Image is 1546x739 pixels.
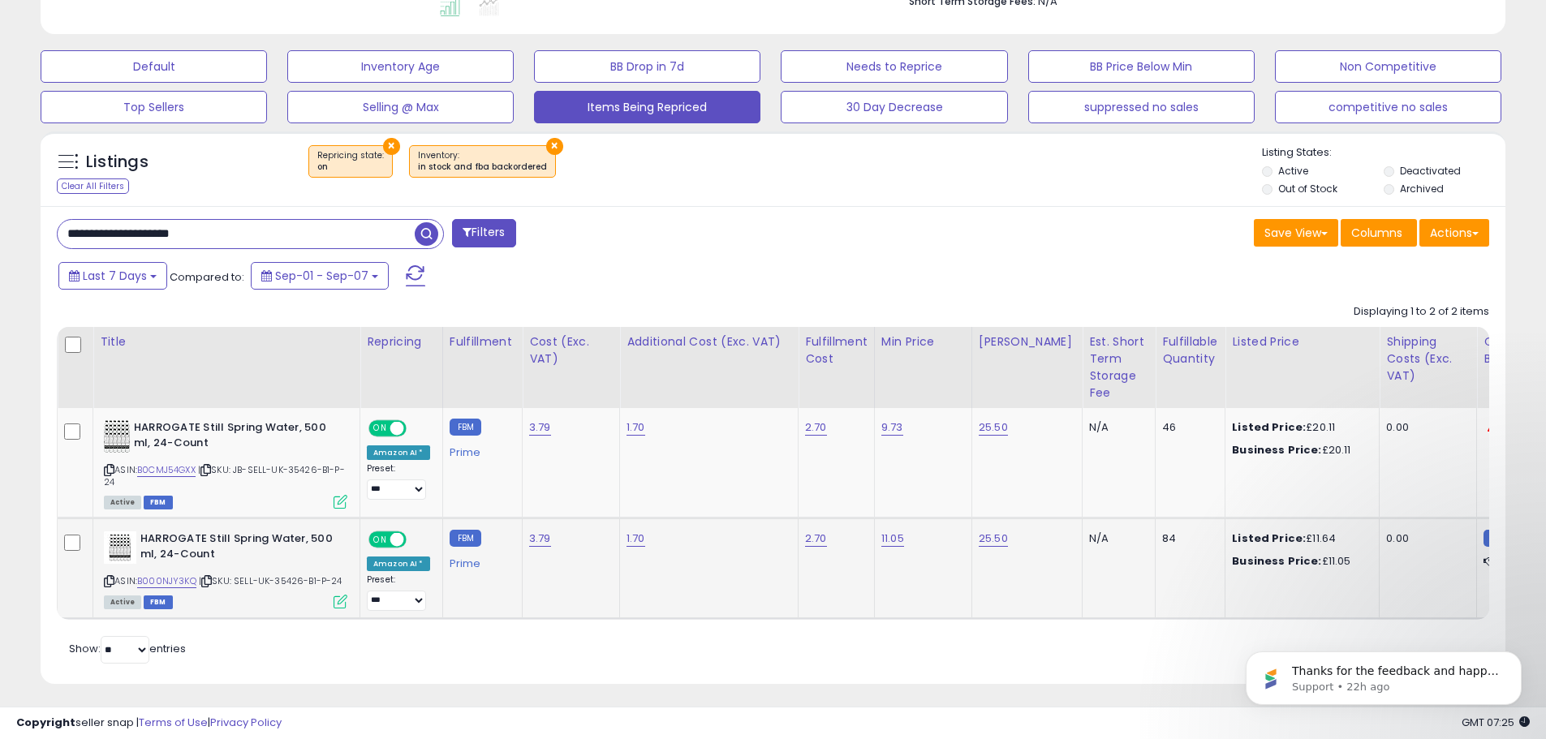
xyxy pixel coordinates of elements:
[881,333,965,350] div: Min Price
[404,422,430,436] span: OFF
[104,531,347,607] div: ASIN:
[546,138,563,155] button: ×
[86,151,149,174] h5: Listings
[83,268,147,284] span: Last 7 Days
[104,595,141,609] span: All listings currently available for purchase on Amazon
[58,262,167,290] button: Last 7 Days
[1386,333,1470,385] div: Shipping Costs (Exc. VAT)
[881,419,903,436] a: 9.73
[1484,530,1515,547] small: FBM
[450,333,515,350] div: Fulfillment
[450,440,510,459] div: Prime
[781,91,1007,123] button: 30 Day Decrease
[139,715,208,730] a: Terms of Use
[170,269,244,285] span: Compared to:
[144,496,173,509] span: FBM
[1278,182,1337,195] label: Out of Stock
[367,463,430,500] div: Preset:
[1232,531,1367,546] div: £11.64
[370,422,390,436] span: ON
[1386,531,1464,546] div: 0.00
[452,219,515,247] button: Filters
[404,533,430,547] span: OFF
[370,533,390,547] span: ON
[534,50,760,83] button: BB Drop in 7d
[418,149,547,174] span: Inventory :
[367,445,430,460] div: Amazon AI *
[1162,531,1212,546] div: 84
[317,161,384,173] div: on
[1351,225,1402,241] span: Columns
[367,333,436,350] div: Repricing
[1400,182,1444,195] label: Archived
[57,178,129,194] div: Clear All Filters
[450,551,510,570] div: Prime
[1262,145,1505,161] p: Listing States:
[1232,419,1306,435] b: Listed Price:
[137,463,196,477] a: B0CMJ54GXX
[534,91,760,123] button: Items Being Repriced
[1221,617,1546,731] iframe: Intercom notifications message
[529,333,613,367] div: Cost (Exc. VAT)
[979,531,1008,547] a: 25.50
[627,531,645,547] a: 1.70
[383,138,400,155] button: ×
[137,574,196,588] a: B000NJY3KQ
[1232,420,1367,435] div: £20.11
[1419,219,1489,247] button: Actions
[367,556,430,571] div: Amazon AI *
[805,531,827,547] a: 2.70
[805,333,868,367] div: Fulfillment Cost
[1162,420,1212,435] div: 46
[100,333,353,350] div: Title
[41,91,267,123] button: Top Sellers
[1089,531,1143,546] div: N/A
[367,574,430,611] div: Preset:
[16,715,282,731] div: seller snap | |
[140,531,338,565] b: HARROGATE Still Spring Water, 500 ml, 24-Count
[1275,91,1501,123] button: competitive no sales
[1386,420,1464,435] div: 0.00
[104,420,130,453] img: 61yYrKzHqzL._SL40_.jpg
[104,463,345,488] span: | SKU: JB-SELL-UK-35426-B1-P-24
[1278,164,1308,178] label: Active
[69,641,186,656] span: Show: entries
[1254,219,1338,247] button: Save View
[805,419,827,436] a: 2.70
[1162,333,1218,367] div: Fulfillable Quantity
[529,531,551,547] a: 3.79
[1232,553,1321,569] b: Business Price:
[450,419,481,436] small: FBM
[1400,164,1461,178] label: Deactivated
[104,496,141,509] span: All listings currently available for purchase on Amazon
[199,574,342,587] span: | SKU: SELL-UK-35426-B1-P-24
[1354,304,1489,320] div: Displaying 1 to 2 of 2 items
[104,420,347,507] div: ASIN:
[210,715,282,730] a: Privacy Policy
[979,419,1008,436] a: 25.50
[317,149,384,174] span: Repricing state :
[881,531,904,547] a: 11.05
[144,595,173,609] span: FBM
[104,531,136,564] img: 41NkH+ZCFmL._SL40_.jpg
[627,333,791,350] div: Additional Cost (Exc. VAT)
[627,419,645,436] a: 1.70
[1089,333,1148,402] div: Est. Short Term Storage Fee
[1232,443,1367,458] div: £20.11
[134,420,331,454] b: HARROGATE Still Spring Water, 500 ml, 24-Count
[418,161,547,173] div: in stock and fba backordered
[251,262,389,290] button: Sep-01 - Sep-07
[275,268,368,284] span: Sep-01 - Sep-07
[1275,50,1501,83] button: Non Competitive
[781,50,1007,83] button: Needs to Reprice
[1028,50,1255,83] button: BB Price Below Min
[979,333,1075,350] div: [PERSON_NAME]
[287,91,514,123] button: Selling @ Max
[1089,420,1143,435] div: N/A
[529,419,551,436] a: 3.79
[450,530,481,547] small: FBM
[1232,442,1321,458] b: Business Price:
